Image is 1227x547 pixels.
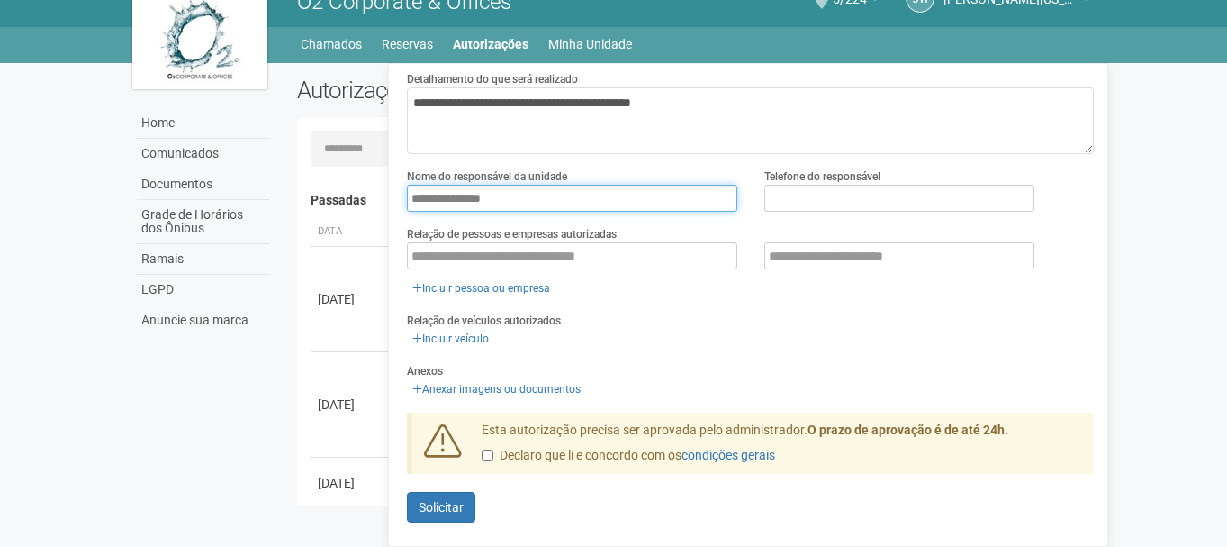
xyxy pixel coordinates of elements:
h4: Passadas [311,194,1082,207]
button: Solicitar [407,492,475,523]
a: Home [137,108,270,139]
span: Solicitar [419,500,464,515]
a: Incluir pessoa ou empresa [407,278,555,298]
label: Anexos [407,363,443,379]
div: [DATE] [318,290,384,308]
a: LGPD [137,275,270,305]
a: Anuncie sua marca [137,305,270,335]
label: Nome do responsável da unidade [407,169,567,185]
label: Relação de pessoas e empresas autorizadas [407,226,617,242]
th: Data [311,217,392,247]
h2: Autorizações [297,77,682,104]
a: Autorizações [453,32,528,57]
input: Declaro que li e concordo com oscondições gerais [482,450,493,461]
label: Declaro que li e concordo com os [482,447,775,465]
a: Reservas [382,32,433,57]
div: Esta autorização precisa ser aprovada pelo administrador. [468,422,1095,474]
a: Anexar imagens ou documentos [407,379,586,399]
a: Comunicados [137,139,270,169]
a: Incluir veículo [407,329,494,349]
a: condições gerais [681,448,775,462]
strong: O prazo de aprovação é de até 24h. [807,423,1008,437]
div: [DATE] [318,396,384,414]
a: Grade de Horários dos Ônibus [137,200,270,244]
label: Telefone do responsável [764,169,880,185]
div: [DATE] [318,474,384,492]
label: Relação de veículos autorizados [407,313,561,329]
a: Ramais [137,244,270,275]
label: Detalhamento do que será realizado [407,71,578,87]
a: Chamados [301,32,362,57]
a: Documentos [137,169,270,200]
a: Minha Unidade [548,32,632,57]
